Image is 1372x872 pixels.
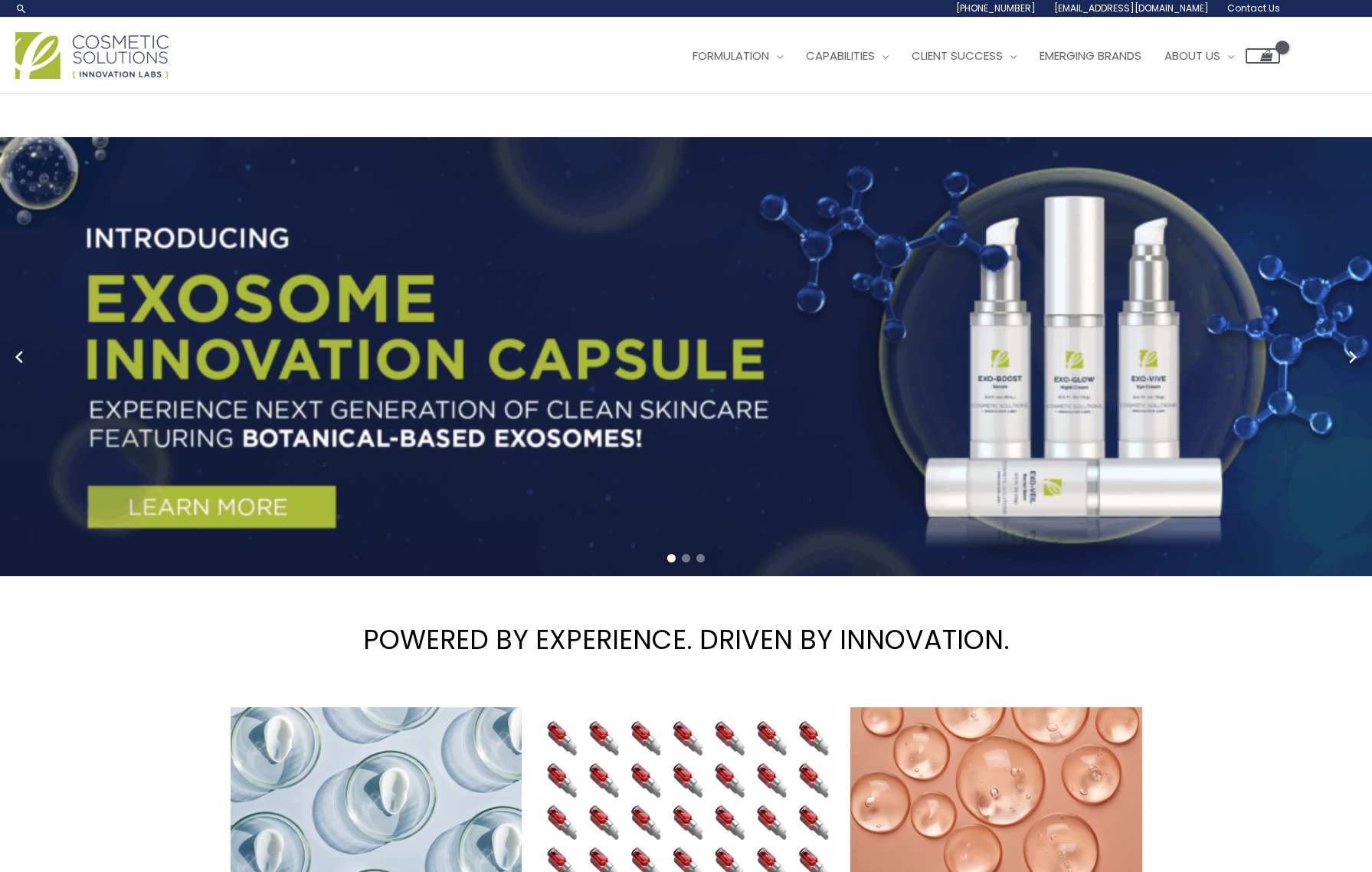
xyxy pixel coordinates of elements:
button: Next slide [1341,346,1364,369]
a: Formulation [681,33,794,79]
span: Go to slide 3 [696,554,705,562]
span: Emerging Brands [1040,48,1141,64]
a: Client Success [900,33,1028,79]
span: Go to slide 1 [667,554,676,562]
a: Capabilities [794,33,900,79]
span: Formulation [693,48,769,64]
span: [EMAIL_ADDRESS][DOMAIN_NAME] [1054,2,1209,15]
span: About Us [1164,48,1220,64]
span: Go to slide 2 [682,554,690,562]
a: About Us [1153,33,1246,79]
button: Previous slide [8,346,31,369]
span: Capabilities [806,48,875,64]
a: Search icon link [15,2,28,15]
a: View Shopping Cart, empty [1246,48,1280,64]
nav: Site Navigation [670,33,1280,79]
span: Contact Us [1227,2,1280,15]
span: Client Success [912,48,1003,64]
img: Cosmetic Solutions Logo [15,32,169,79]
span: [PHONE_NUMBER] [956,2,1036,15]
a: Emerging Brands [1028,33,1153,79]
